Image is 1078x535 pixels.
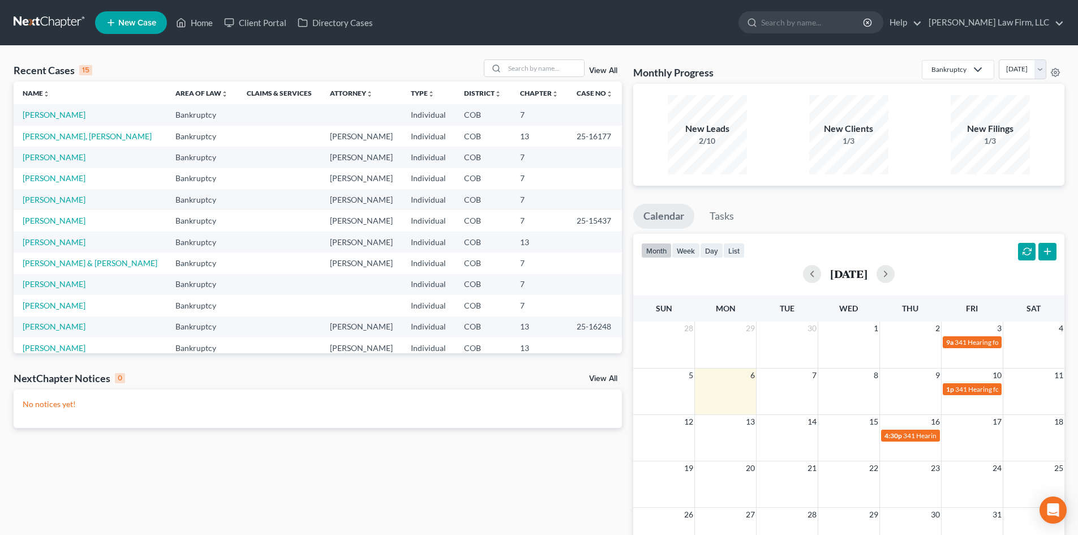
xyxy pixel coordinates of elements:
[166,104,237,125] td: Bankruptcy
[633,66,714,79] h3: Monthly Progress
[505,60,584,76] input: Search by name...
[668,122,747,135] div: New Leads
[495,91,501,97] i: unfold_more
[23,195,85,204] a: [PERSON_NAME]
[455,295,510,316] td: COB
[991,369,1003,382] span: 10
[321,147,402,168] td: [PERSON_NAME]
[23,258,157,268] a: [PERSON_NAME] & [PERSON_NAME]
[683,415,694,429] span: 12
[683,508,694,521] span: 26
[464,89,501,97] a: Districtunfold_more
[321,126,402,147] td: [PERSON_NAME]
[402,316,455,337] td: Individual
[411,89,435,97] a: Typeunfold_more
[511,147,568,168] td: 7
[321,210,402,231] td: [PERSON_NAME]
[991,508,1003,521] span: 31
[1053,461,1064,475] span: 25
[868,415,879,429] span: 15
[683,322,694,335] span: 28
[699,204,744,229] a: Tasks
[221,91,228,97] i: unfold_more
[455,337,510,358] td: COB
[23,89,50,97] a: Nameunfold_more
[238,82,321,104] th: Claims & Services
[23,173,85,183] a: [PERSON_NAME]
[292,12,379,33] a: Directory Cases
[868,461,879,475] span: 22
[166,189,237,210] td: Bankruptcy
[745,415,756,429] span: 13
[511,210,568,231] td: 7
[923,12,1064,33] a: [PERSON_NAME] Law Firm, LLC
[1058,322,1064,335] span: 4
[716,303,736,313] span: Mon
[806,322,818,335] span: 30
[23,216,85,225] a: [PERSON_NAME]
[951,122,1030,135] div: New Filings
[321,168,402,189] td: [PERSON_NAME]
[402,295,455,316] td: Individual
[873,322,879,335] span: 1
[511,104,568,125] td: 7
[166,126,237,147] td: Bankruptcy
[991,461,1003,475] span: 24
[455,104,510,125] td: COB
[934,322,941,335] span: 2
[745,508,756,521] span: 27
[700,243,723,258] button: day
[811,369,818,382] span: 7
[118,19,156,27] span: New Case
[946,385,954,393] span: 1p
[520,89,559,97] a: Chapterunfold_more
[568,316,622,337] td: 25-16248
[780,303,794,313] span: Tue
[966,303,978,313] span: Fri
[884,12,922,33] a: Help
[166,252,237,273] td: Bankruptcy
[1053,369,1064,382] span: 11
[455,147,510,168] td: COB
[868,508,879,521] span: 29
[641,243,672,258] button: month
[656,303,672,313] span: Sun
[402,104,455,125] td: Individual
[806,461,818,475] span: 21
[606,91,613,97] i: unfold_more
[455,168,510,189] td: COB
[902,303,918,313] span: Thu
[166,337,237,358] td: Bankruptcy
[455,252,510,273] td: COB
[568,126,622,147] td: 25-16177
[455,232,510,252] td: COB
[166,295,237,316] td: Bankruptcy
[761,12,865,33] input: Search by name...
[455,210,510,231] td: COB
[23,110,85,119] a: [PERSON_NAME]
[930,415,941,429] span: 16
[170,12,218,33] a: Home
[511,252,568,273] td: 7
[23,152,85,162] a: [PERSON_NAME]
[930,461,941,475] span: 23
[455,189,510,210] td: COB
[428,91,435,97] i: unfold_more
[1053,415,1064,429] span: 18
[830,268,867,280] h2: [DATE]
[79,65,92,75] div: 15
[330,89,373,97] a: Attorneyunfold_more
[23,237,85,247] a: [PERSON_NAME]
[402,210,455,231] td: Individual
[402,252,455,273] td: Individual
[166,210,237,231] td: Bankruptcy
[633,204,694,229] a: Calendar
[839,303,858,313] span: Wed
[321,337,402,358] td: [PERSON_NAME]
[745,461,756,475] span: 20
[23,279,85,289] a: [PERSON_NAME]
[552,91,559,97] i: unfold_more
[23,322,85,331] a: [PERSON_NAME]
[23,399,613,410] p: No notices yet!
[218,12,292,33] a: Client Portal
